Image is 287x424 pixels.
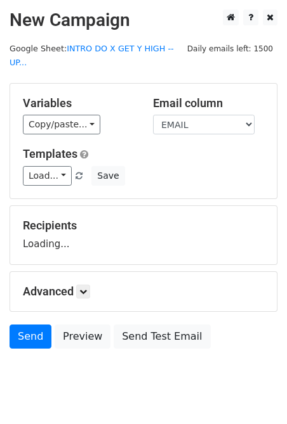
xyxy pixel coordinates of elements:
a: Send Test Email [114,324,210,349]
div: Loading... [23,219,264,252]
h5: Recipients [23,219,264,233]
a: Copy/paste... [23,115,100,134]
h2: New Campaign [10,10,277,31]
a: Send [10,324,51,349]
a: Daily emails left: 1500 [183,44,277,53]
a: Templates [23,147,77,160]
button: Save [91,166,124,186]
a: Preview [55,324,110,349]
small: Google Sheet: [10,44,174,68]
a: INTRO DO X GET Y HIGH -- UP... [10,44,174,68]
h5: Advanced [23,285,264,299]
a: Load... [23,166,72,186]
span: Daily emails left: 1500 [183,42,277,56]
h5: Variables [23,96,134,110]
h5: Email column [153,96,264,110]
